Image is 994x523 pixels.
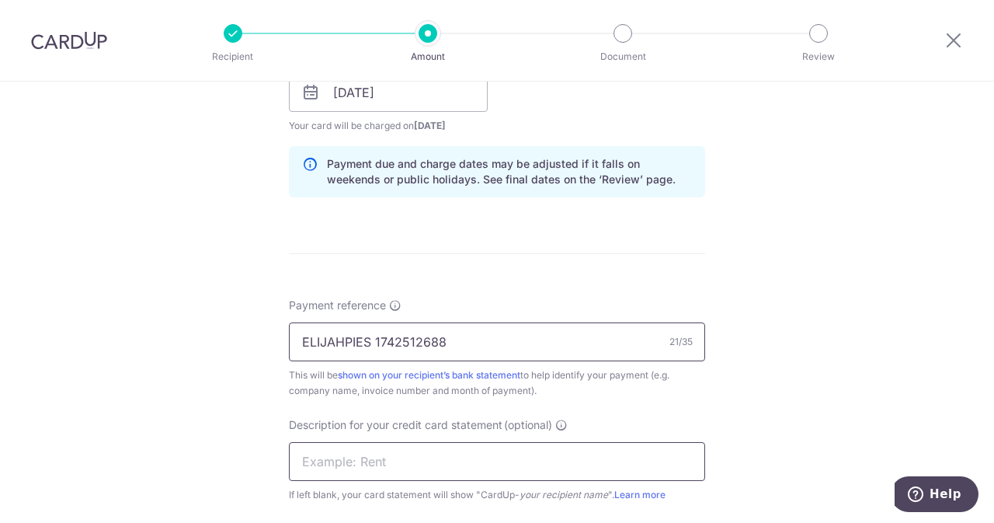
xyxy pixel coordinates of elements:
p: Payment due and charge dates may be adjusted if it falls on weekends or public holidays. See fina... [327,156,692,187]
input: DD / MM / YYYY [289,73,488,112]
input: Example: Rent [289,442,705,481]
p: Amount [370,49,485,65]
p: Recipient [176,49,290,65]
a: Learn more [614,489,666,500]
span: (optional) [504,417,552,433]
div: If left blank, your card statement will show "CardUp- ". [289,487,705,503]
p: Review [761,49,876,65]
span: [DATE] [414,120,446,131]
span: Your card will be charged on [289,118,488,134]
div: This will be to help identify your payment (e.g. company name, invoice number and month of payment). [289,368,705,399]
i: your recipient name [520,489,608,500]
iframe: Opens a widget where you can find more information [895,476,978,515]
div: 21/35 [669,334,693,350]
span: Payment reference [289,298,386,313]
p: Document [565,49,680,65]
a: shown on your recipient’s bank statement [338,369,520,381]
img: CardUp [31,31,107,50]
span: Description for your credit card statement [289,417,502,433]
